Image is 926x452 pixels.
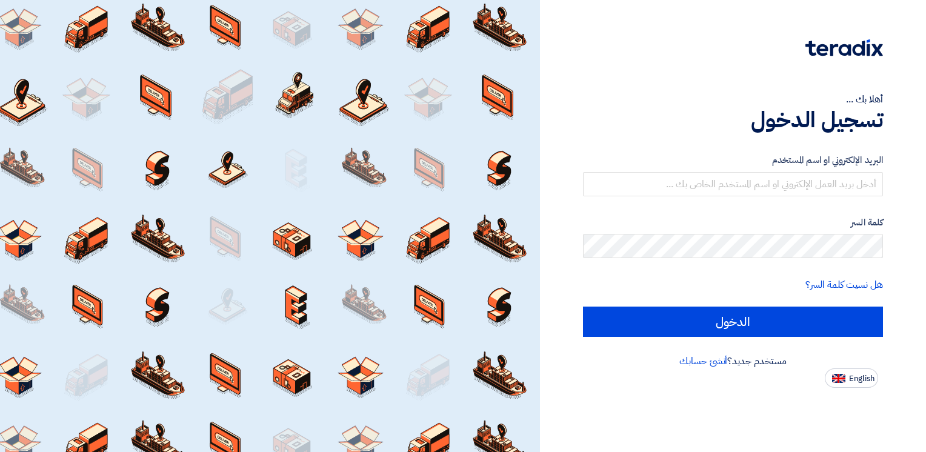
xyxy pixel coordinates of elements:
[679,354,727,368] a: أنشئ حسابك
[583,107,883,133] h1: تسجيل الدخول
[583,216,883,230] label: كلمة السر
[805,278,883,292] a: هل نسيت كلمة السر؟
[583,307,883,337] input: الدخول
[583,153,883,167] label: البريد الإلكتروني او اسم المستخدم
[583,172,883,196] input: أدخل بريد العمل الإلكتروني او اسم المستخدم الخاص بك ...
[832,374,845,383] img: en-US.png
[805,39,883,56] img: Teradix logo
[849,374,874,383] span: English
[583,354,883,368] div: مستخدم جديد؟
[825,368,878,388] button: English
[583,92,883,107] div: أهلا بك ...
